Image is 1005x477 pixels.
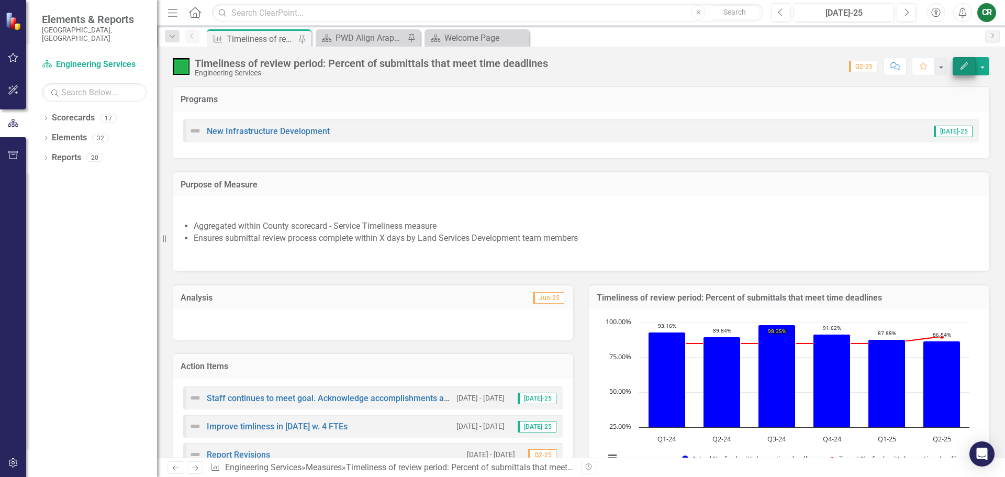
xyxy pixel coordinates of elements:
[173,58,189,75] img: On Target
[823,324,841,331] text: 91.62%
[318,31,405,45] a: PWD Align Arapahoe Scorecard
[336,31,405,45] div: PWD Align Arapahoe Scorecard
[823,434,842,443] text: Q4-24
[657,434,676,443] text: Q1-24
[52,152,81,164] a: Reports
[878,434,896,443] text: Q1-25
[207,393,534,403] a: Staff continues to meet goal. Acknowledge accomplishments at monthly staff meeting.
[210,462,573,474] div: » »
[42,13,147,26] span: Elements & Reports
[767,434,786,443] text: Q3-24
[456,393,505,403] small: [DATE] - [DATE]
[712,434,731,443] text: Q2-24
[533,292,564,304] span: Jun-25
[194,232,979,245] li: Ensures submittal review process complete within X days by Land Services Development team members
[92,134,109,142] div: 32
[703,337,741,428] path: Q2-24, 89.84375. Actual % of submittals meeting deadline.
[609,421,631,431] text: 25.00%
[42,26,147,43] small: [GEOGRAPHIC_DATA], [GEOGRAPHIC_DATA]
[933,331,951,338] text: 86.54%
[649,325,961,428] g: Actual % of submittals meeting deadline, series 1 of 2. Bar series with 6 bars.
[52,112,95,124] a: Scorecards
[181,95,981,104] h3: Programs
[42,83,147,102] input: Search Below...
[207,450,270,460] a: Report Revisions
[189,392,202,404] img: Not Defined
[758,325,796,428] path: Q3-24, 98.34710744. Actual % of submittals meeting deadline.
[528,449,556,461] span: Q2-25
[86,153,103,162] div: 20
[599,317,975,474] svg: Interactive chart
[181,180,981,190] h3: Purpose of Measure
[605,451,620,465] button: View chart menu, Chart
[597,293,981,303] h3: Timeliness of review period: Percent of submittals that meet time deadlines
[225,462,301,472] a: Engineering Services
[456,421,505,431] small: [DATE] - [DATE]
[467,450,515,460] small: [DATE] - [DATE]
[849,61,877,72] span: Q2-25
[189,448,202,461] img: Not Defined
[878,329,896,337] text: 87.88%
[181,362,565,371] h3: Action Items
[599,317,979,474] div: Chart. Highcharts interactive chart.
[195,69,548,77] div: Engineering Services
[813,335,851,428] path: Q4-24, 91.62303665. Actual % of submittals meeting deadline.
[933,434,951,443] text: Q2-25
[768,327,786,335] text: 98.35%
[606,317,631,326] text: 100.00%
[346,462,623,472] div: Timeliness of review period: Percent of submittals that meet time deadlines
[5,12,24,30] img: ClearPoint Strategy
[427,31,527,45] a: Welcome Page
[444,31,527,45] div: Welcome Page
[713,327,731,334] text: 89.84%
[934,126,973,137] span: [DATE]-25
[189,125,202,137] img: Not Defined
[181,293,372,303] h3: Analysis
[306,462,342,472] a: Measures
[212,4,763,22] input: Search ClearPoint...
[207,126,330,136] a: New Infrastructure Development
[195,58,548,69] div: Timeliness of review period: Percent of submittals that meet time deadlines
[207,421,348,431] a: Improve timliness in [DATE] w. 4 FTEs
[52,132,87,144] a: Elements
[189,420,202,432] img: Not Defined
[609,352,631,361] text: 75.00%
[658,322,676,329] text: 93.16%
[797,7,890,19] div: [DATE]-25
[609,386,631,396] text: 50.00%
[708,5,761,20] button: Search
[518,421,556,432] span: [DATE]-25
[794,3,894,22] button: [DATE]-25
[977,3,996,22] button: CR
[42,59,147,71] a: Engineering Services
[227,32,296,46] div: Timeliness of review period: Percent of submittals that meet time deadlines
[969,441,995,467] div: Open Intercom Messenger
[868,340,906,428] path: Q1-25, 87.87878788. Actual % of submittals meeting deadline.
[723,8,746,16] span: Search
[518,393,556,404] span: [DATE]-25
[100,114,117,123] div: 17
[649,332,686,428] path: Q1-24, 93.16239316. Actual % of submittals meeting deadline.
[923,341,961,428] path: Q2-25, 86.53846154. Actual % of submittals meeting deadline.
[194,221,437,231] span: Aggregated within County scorecard - Service Timeliness measure
[682,454,817,463] button: Show Actual % of submittals meeting deadline
[829,454,965,463] button: Show Target % of submittals meeting deadline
